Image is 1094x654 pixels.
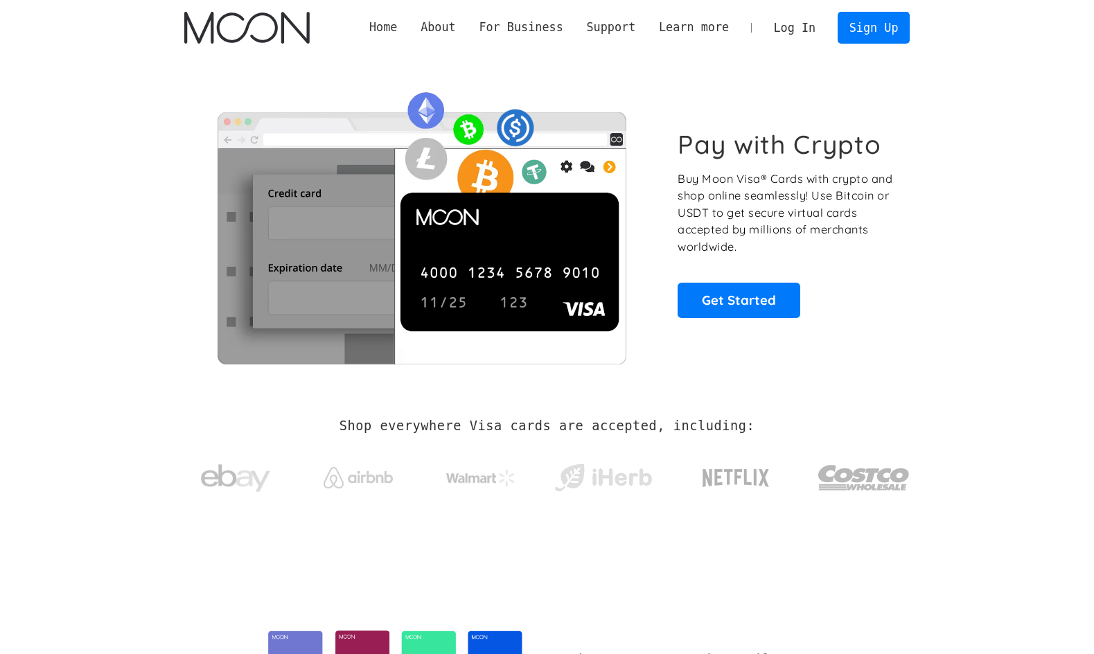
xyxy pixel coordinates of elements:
[184,12,310,44] a: home
[586,19,635,36] div: Support
[468,19,575,36] div: For Business
[762,12,827,43] a: Log In
[429,456,532,493] a: Walmart
[479,19,563,36] div: For Business
[184,12,310,44] img: Moon Logo
[674,447,798,502] a: Netflix
[818,438,910,511] a: Costco
[324,467,393,488] img: Airbnb
[818,452,910,504] img: Costco
[184,82,659,364] img: Moon Cards let you spend your crypto anywhere Visa is accepted.
[339,418,755,434] h2: Shop everywhere Visa cards are accepted, including:
[358,19,409,36] a: Home
[647,19,741,36] div: Learn more
[446,470,515,486] img: Walmart
[201,457,270,500] img: ebay
[838,12,910,43] a: Sign Up
[659,19,729,36] div: Learn more
[421,19,456,36] div: About
[701,461,770,495] img: Netflix
[678,170,894,256] p: Buy Moon Visa® Cards with crypto and shop online seamlessly! Use Bitcoin or USDT to get secure vi...
[678,129,881,160] h1: Pay with Crypto
[575,19,647,36] div: Support
[678,283,800,317] a: Get Started
[409,19,467,36] div: About
[552,460,655,496] img: iHerb
[552,446,655,503] a: iHerb
[306,453,409,495] a: Airbnb
[184,443,288,507] a: ebay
